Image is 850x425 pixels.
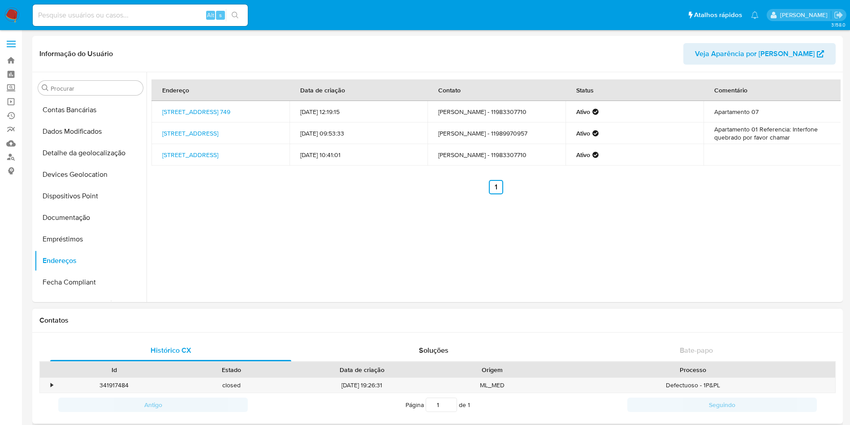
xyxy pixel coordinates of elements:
[427,101,565,123] td: [PERSON_NAME] - 11983307710
[58,398,248,412] button: Antigo
[35,228,147,250] button: Empréstimos
[680,345,713,355] span: Bate-papo
[35,272,147,293] button: Fecha Compliant
[751,11,759,19] a: Notificações
[489,180,503,194] a: Ir a la página 1
[35,142,147,164] button: Detalhe da geolocalização
[683,43,836,65] button: Veja Aparência por [PERSON_NAME]
[162,129,218,138] a: [STREET_ADDRESS]
[35,293,147,315] button: Financiamento de Veículos
[162,150,218,159] a: [STREET_ADDRESS]
[35,164,147,185] button: Devices Geolocation
[51,381,53,390] div: •
[434,378,551,393] div: ML_MED
[35,99,147,121] button: Contas Bancárias
[627,398,817,412] button: Seguindo
[834,10,843,20] a: Sair
[151,79,289,101] th: Endereço
[35,250,147,272] button: Endereços
[703,123,841,144] td: Apartamento 01 Referencia: Interfone quebrado por favor chamar
[406,398,470,412] span: Página de
[427,79,565,101] th: Contato
[703,79,841,101] th: Comentário
[162,107,230,116] a: [STREET_ADDRESS] 749
[290,378,434,393] div: [DATE] 19:26:31
[226,9,244,22] button: search-icon
[151,180,841,194] nav: Paginación
[289,123,427,144] td: [DATE] 09:53:33
[703,101,841,123] td: Apartamento 07
[35,121,147,142] button: Dados Modificados
[289,144,427,166] td: [DATE] 10:41:01
[695,43,815,65] span: Veja Aparência por [PERSON_NAME]
[297,365,427,374] div: Data de criação
[576,129,590,137] strong: Ativo
[694,10,742,20] span: Atalhos rápidos
[35,185,147,207] button: Dispositivos Point
[173,378,290,393] div: closed
[427,144,565,166] td: [PERSON_NAME] - 11983307710
[219,11,222,19] span: s
[557,365,829,374] div: Processo
[468,400,470,409] span: 1
[42,84,49,92] button: Procurar
[39,316,836,325] h1: Contatos
[179,365,284,374] div: Estado
[151,345,191,355] span: Histórico CX
[39,49,113,58] h1: Informação do Usuário
[207,11,214,19] span: Alt
[551,378,835,393] div: Defectuoso - 1P&PL
[565,79,703,101] th: Status
[35,207,147,228] button: Documentação
[576,151,590,159] strong: Ativo
[289,79,427,101] th: Data de criação
[62,365,167,374] div: Id
[289,101,427,123] td: [DATE] 12:19:15
[780,11,831,19] p: magno.ferreira@mercadopago.com.br
[33,9,248,21] input: Pesquise usuários ou casos...
[427,123,565,144] td: [PERSON_NAME] - 11989970957
[56,378,173,393] div: 341917484
[440,365,545,374] div: Origem
[51,84,139,92] input: Procurar
[419,345,449,355] span: Soluções
[576,108,590,116] strong: Ativo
